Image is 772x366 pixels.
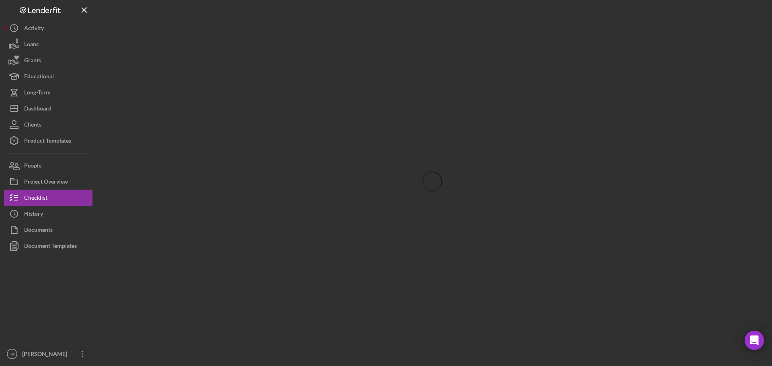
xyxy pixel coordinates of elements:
div: Long-Term [24,84,51,102]
button: History [4,206,92,222]
button: Product Templates [4,133,92,149]
div: Dashboard [24,100,51,119]
div: [PERSON_NAME] [20,346,72,364]
button: People [4,157,92,174]
div: Activity [24,20,44,38]
div: Checklist [24,190,47,208]
div: Clients [24,117,41,135]
button: Dashboard [4,100,92,117]
button: Clients [4,117,92,133]
button: Documents [4,222,92,238]
div: Open Intercom Messenger [745,331,764,350]
div: History [24,206,43,224]
button: Checklist [4,190,92,206]
div: Educational [24,68,54,86]
button: Long-Term [4,84,92,100]
button: Loans [4,36,92,52]
text: HF [10,352,15,356]
div: People [24,157,41,176]
button: Project Overview [4,174,92,190]
div: Project Overview [24,174,68,192]
button: Activity [4,20,92,36]
div: Product Templates [24,133,71,151]
div: Document Templates [24,238,77,256]
button: Grants [4,52,92,68]
button: HF[PERSON_NAME] [4,346,92,362]
div: Loans [24,36,39,54]
div: Documents [24,222,53,240]
button: Educational [4,68,92,84]
button: Document Templates [4,238,92,254]
div: Grants [24,52,41,70]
